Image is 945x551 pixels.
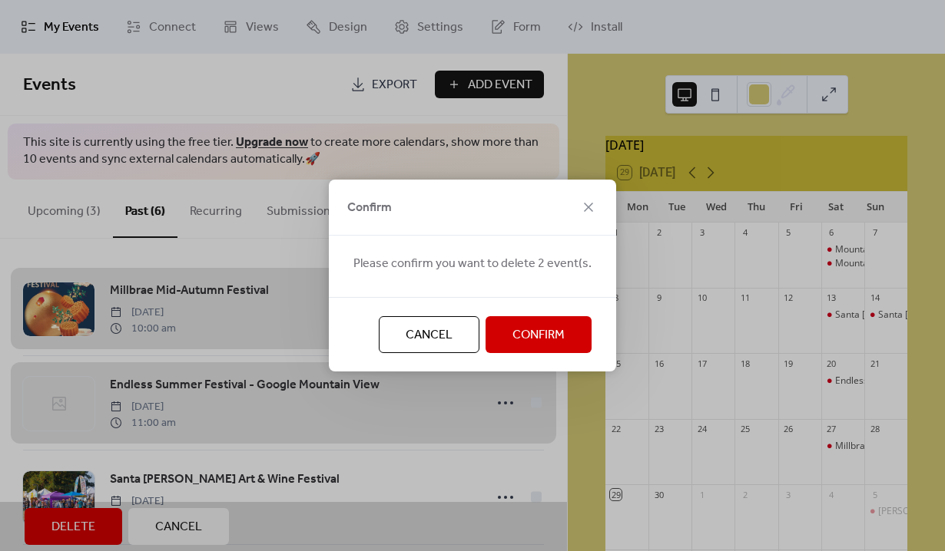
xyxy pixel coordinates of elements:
[512,326,565,345] span: Confirm
[347,199,392,217] span: Confirm
[379,316,479,353] button: Cancel
[406,326,453,345] span: Cancel
[353,255,592,273] span: Please confirm you want to delete 2 event(s.
[486,316,592,353] button: Confirm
